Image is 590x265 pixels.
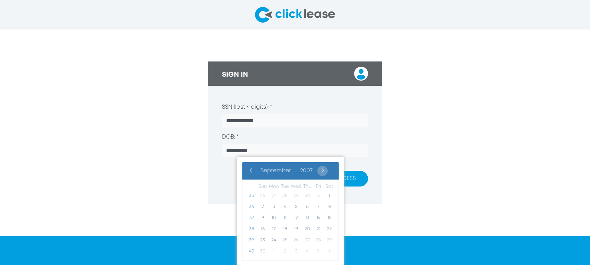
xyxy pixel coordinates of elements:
button: September [256,166,296,176]
th: weekday [268,183,279,190]
span: 28 [279,190,290,201]
span: 4 [279,201,290,213]
span: 6 [324,246,335,257]
span: 11 [279,213,290,224]
span: 22 [324,224,335,235]
span: 21 [313,224,324,235]
span: 9 [257,213,268,224]
span: 40 [246,246,257,257]
span: 24 [268,235,279,246]
label: SSN (last 4 digits): * [222,103,272,111]
span: 38 [246,224,257,235]
span: 35 [246,190,257,201]
span: 28 [313,235,324,246]
span: 3 [290,246,302,257]
span: 2007 [300,168,313,173]
span: 12 [290,213,302,224]
span: 2 [257,201,268,213]
span: 6 [302,201,313,213]
span: 39 [246,235,257,246]
span: 10 [268,213,279,224]
span: 27 [268,190,279,201]
span: 27 [302,235,313,246]
th: weekday [279,183,290,190]
bs-datepicker-navigation-view: ​ ​ ​ [246,167,328,172]
button: 2007 [296,166,317,176]
span: 36 [246,201,257,213]
span: 26 [257,190,268,201]
label: DOB: * [222,133,239,141]
span: 7 [313,201,324,213]
span: 16 [257,224,268,235]
img: clicklease logo [255,7,335,23]
span: 3 [268,201,279,213]
th: weekday [324,183,335,190]
span: 1 [324,190,335,201]
button: ‹ [246,166,256,176]
span: › [317,166,328,176]
span: 37 [246,213,257,224]
h3: SIGN IN [222,71,248,79]
span: 31 [313,190,324,201]
img: login user [354,67,368,81]
span: 19 [290,224,302,235]
span: 8 [324,201,335,213]
span: 2 [279,246,290,257]
th: weekday [290,183,302,190]
span: 4 [302,246,313,257]
span: 30 [302,190,313,201]
span: 23 [257,235,268,246]
span: 20 [302,224,313,235]
span: 30 [257,246,268,257]
span: 5 [290,201,302,213]
span: 18 [279,224,290,235]
span: 25 [279,235,290,246]
span: 1 [268,246,279,257]
th: weekday [313,183,324,190]
span: 5 [313,246,324,257]
span: September [261,168,291,173]
span: 26 [290,235,302,246]
th: weekday [302,183,313,190]
span: 15 [324,213,335,224]
span: 29 [290,190,302,201]
th: weekday [257,183,268,190]
span: 14 [313,213,324,224]
span: 29 [324,235,335,246]
span: 17 [268,224,279,235]
span: 13 [302,213,313,224]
